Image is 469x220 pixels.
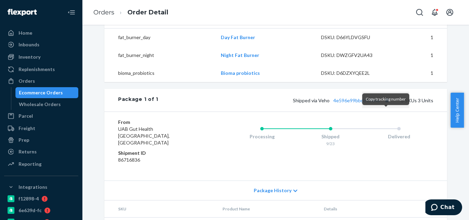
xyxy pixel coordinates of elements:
[321,34,386,41] div: DSKU: D66YLDVGSFU
[221,34,255,40] a: Day Fat Burner
[19,148,37,155] div: Returns
[4,146,78,157] a: Returns
[104,64,215,82] td: bioma_probiotics
[391,28,447,47] td: 1
[19,54,41,60] div: Inventory
[118,119,200,126] dt: From
[321,70,386,77] div: DSKU: D6DZXYQEE2L
[19,78,35,84] div: Orders
[19,161,42,167] div: Reporting
[4,76,78,86] a: Orders
[4,182,78,193] button: Integrations
[228,133,296,140] div: Processing
[4,111,78,121] a: Parcel
[19,89,63,96] div: Ecommerce Orders
[19,125,35,132] div: Freight
[104,200,217,218] th: SKU
[4,64,78,75] a: Replenishments
[19,207,42,214] div: 6e639d-fc
[443,5,457,19] button: Open account menu
[4,159,78,170] a: Reporting
[93,9,114,16] a: Orders
[127,9,168,16] a: Order Detail
[365,133,433,140] div: Delivered
[450,93,464,128] button: Help Center
[15,99,79,110] a: Wholesale Orders
[65,5,78,19] button: Close Navigation
[118,150,200,157] dt: Shipment ID
[413,5,426,19] button: Open Search Box
[4,135,78,146] a: Prep
[4,39,78,50] a: Inbounds
[118,96,158,105] div: Package 1 of 1
[4,123,78,134] a: Freight
[254,187,291,194] span: Package History
[217,200,318,218] th: Product Name
[293,97,391,103] span: Shipped via Veho
[366,96,406,102] span: Copy tracking number
[104,28,215,47] td: fat_burner_day
[19,101,61,108] div: Wholesale Orders
[221,70,260,76] a: Bioma probiotics
[104,46,215,64] td: fat_burner_night
[296,141,365,147] div: 9/23
[318,200,394,218] th: Details
[88,2,174,23] ol: breadcrumbs
[158,96,433,105] div: 3 SKUs 3 Units
[19,184,47,190] div: Integrations
[19,30,32,36] div: Home
[8,9,37,16] img: Flexport logo
[19,113,33,119] div: Parcel
[4,205,78,216] a: 6e639d-fc
[425,199,462,217] iframe: Opens a widget where you can chat to one of our agents
[118,126,170,146] span: UAB Gut Health [GEOGRAPHIC_DATA], [GEOGRAPHIC_DATA]
[4,27,78,38] a: Home
[19,137,29,143] div: Prep
[19,66,55,73] div: Replenishments
[19,41,39,48] div: Inbounds
[19,195,39,202] div: f12898-4
[333,97,380,103] a: 4e596e99bbdd1364a
[428,5,442,19] button: Open notifications
[393,200,447,218] th: Qty
[296,133,365,140] div: Shipped
[118,157,200,163] dd: 86716836
[321,52,386,59] div: DSKU: DWZGFV2UA43
[4,193,78,204] a: f12898-4
[4,51,78,62] a: Inventory
[391,64,447,82] td: 1
[391,46,447,64] td: 1
[15,87,79,98] a: Ecommerce Orders
[221,52,259,58] a: Night Fat Burner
